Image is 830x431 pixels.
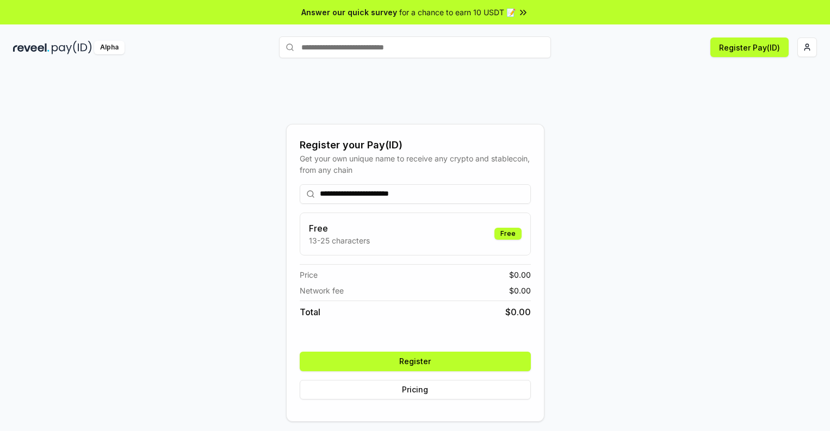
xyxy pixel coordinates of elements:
[509,285,531,296] span: $ 0.00
[301,7,397,18] span: Answer our quick survey
[13,41,49,54] img: reveel_dark
[52,41,92,54] img: pay_id
[300,380,531,399] button: Pricing
[309,222,370,235] h3: Free
[494,228,522,240] div: Free
[300,153,531,176] div: Get your own unique name to receive any crypto and stablecoin, from any chain
[94,41,125,54] div: Alpha
[505,305,531,318] span: $ 0.00
[309,235,370,246] p: 13-25 characters
[300,352,531,371] button: Register
[509,269,531,280] span: $ 0.00
[399,7,516,18] span: for a chance to earn 10 USDT 📝
[710,38,789,57] button: Register Pay(ID)
[300,269,318,280] span: Price
[300,305,320,318] span: Total
[300,138,531,153] div: Register your Pay(ID)
[300,285,344,296] span: Network fee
